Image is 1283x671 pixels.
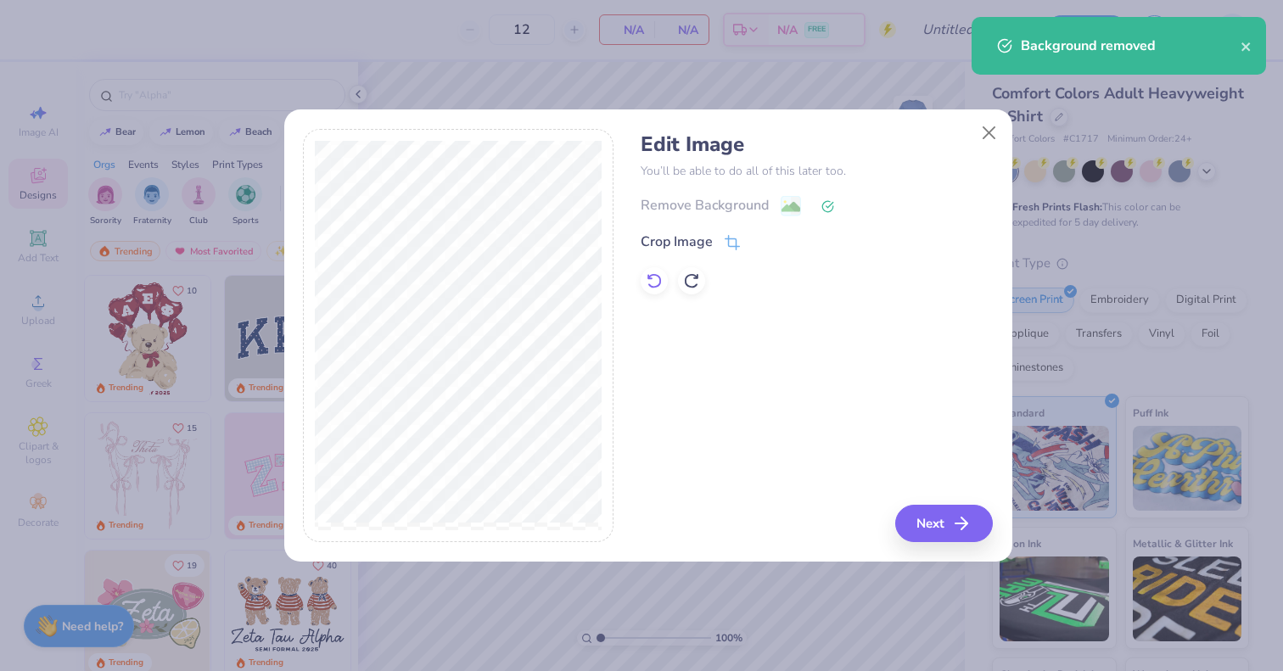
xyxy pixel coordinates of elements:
h4: Edit Image [641,132,993,157]
button: Close [972,117,1005,149]
div: Background removed [1021,36,1241,56]
div: Crop Image [641,232,713,252]
button: close [1241,36,1252,56]
p: You’ll be able to do all of this later too. [641,162,993,180]
button: Next [895,505,993,542]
